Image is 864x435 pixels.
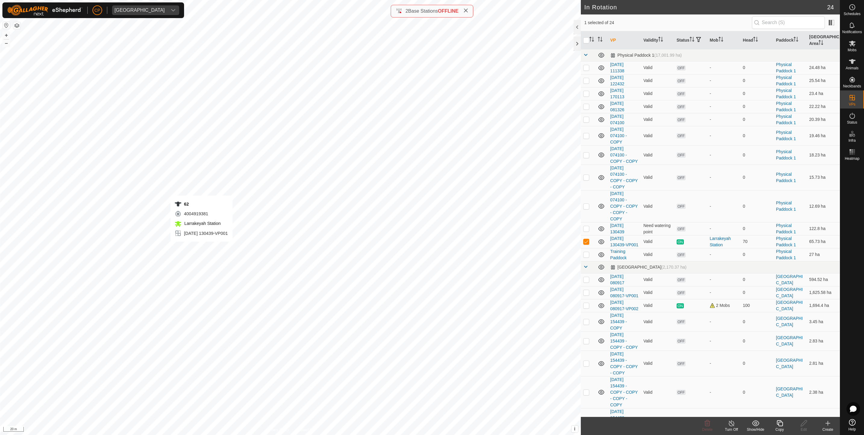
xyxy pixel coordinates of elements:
span: CP [94,7,100,14]
td: Valid [641,331,674,351]
div: - [710,276,738,283]
p-sorticon: Activate to sort [598,38,603,43]
td: 2.81 ha [807,351,840,376]
p-sorticon: Activate to sort [718,38,723,43]
div: 4004919381 [174,210,228,217]
td: 25.54 ha [807,74,840,87]
div: - [710,77,738,84]
div: dropdown trigger [167,5,179,15]
span: OFF [677,361,686,366]
div: - [710,338,738,344]
div: [GEOGRAPHIC_DATA] [610,265,687,270]
td: Valid [641,235,674,248]
div: - [710,90,738,97]
a: Physical Paddock 1 [776,236,796,247]
div: - [710,251,738,258]
div: - [710,289,738,296]
td: 65.73 ha [807,235,840,248]
span: ON [677,239,684,244]
button: i [571,426,578,432]
p-sorticon: Activate to sort [690,38,694,43]
td: 0 [740,190,774,222]
span: OFF [677,65,686,71]
p-sorticon: Activate to sort [658,38,663,43]
span: i [574,426,575,431]
a: Physical Paddock 1 [776,101,796,112]
span: Notifications [842,30,862,34]
td: 0 [740,145,774,165]
a: Privacy Policy [267,427,289,433]
h2: In Rotation [584,4,827,11]
a: Physical Paddock 1 [776,130,796,141]
div: 62 [174,200,228,208]
td: 15.73 ha [807,165,840,190]
td: Valid [641,312,674,331]
a: [DATE] 154439 - COPY - COPY [610,332,638,350]
span: OFF [677,133,686,138]
span: ON [677,303,684,308]
span: OFF [677,339,686,344]
a: [DATE] 154439 - COPY - COPY - COPY [610,351,638,375]
span: OFF [677,226,686,232]
td: Valid [641,87,674,100]
div: - [710,389,738,396]
div: [DATE] 130439-VP001 [174,230,228,237]
td: 0 [740,248,774,261]
span: OFFLINE [438,8,459,14]
td: Valid [641,61,674,74]
a: [DATE] 074100 - COPY - COPY - COPY [610,165,638,189]
span: OFF [677,175,686,180]
a: [GEOGRAPHIC_DATA] [776,287,803,298]
p-sorticon: Activate to sort [589,38,594,43]
td: 0 [740,222,774,235]
div: - [710,65,738,71]
td: Valid [641,100,674,113]
span: (17,001.99 ha) [654,53,682,58]
a: Physical Paddock 1 [776,200,796,212]
td: 122.8 ha [807,222,840,235]
a: [GEOGRAPHIC_DATA] [776,300,803,311]
td: Valid [641,299,674,312]
a: Physical Paddock 1 [776,223,796,234]
span: Manbulloo Station [112,5,167,15]
td: Valid [641,74,674,87]
td: 24.48 ha [807,61,840,74]
td: 0 [740,126,774,145]
button: Reset Map [3,22,10,29]
span: 24 [827,3,834,12]
p-sorticon: Activate to sort [753,38,758,43]
span: Mobs [848,48,856,52]
a: [GEOGRAPHIC_DATA] [776,386,803,398]
a: [DATE] 170113 [610,88,625,99]
a: [DATE] 074100 - COPY [610,127,627,144]
a: [DATE] 074100 [610,114,625,125]
th: Paddock [774,31,807,49]
span: OFF [677,204,686,209]
div: Copy [768,427,792,432]
span: OFF [677,78,686,84]
td: 100 [740,299,774,312]
td: Need watering point [641,222,674,235]
span: OFF [677,117,686,122]
div: - [710,203,738,210]
span: Animals [846,66,859,70]
a: [DATE] 130439-VP001 [610,236,638,247]
td: Valid [641,165,674,190]
td: 0 [740,74,774,87]
a: Physical Paddock 1 [776,114,796,125]
span: OFF [677,104,686,109]
a: Physical Paddock 1 [776,75,796,86]
span: Infra [848,139,856,142]
a: Physical Paddock 1 [776,62,796,73]
span: Larrakeyah Station [183,221,221,226]
div: - [710,225,738,232]
span: Neckbands [843,84,861,88]
span: Help [848,427,856,431]
img: Gallagher Logo [7,5,83,16]
a: [DATE] 111338 [610,62,625,73]
span: OFF [677,252,686,257]
button: Map Layers [13,22,20,29]
input: Search (S) [752,16,825,29]
a: [DATE] 081326 [610,101,625,112]
td: 0 [740,165,774,190]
